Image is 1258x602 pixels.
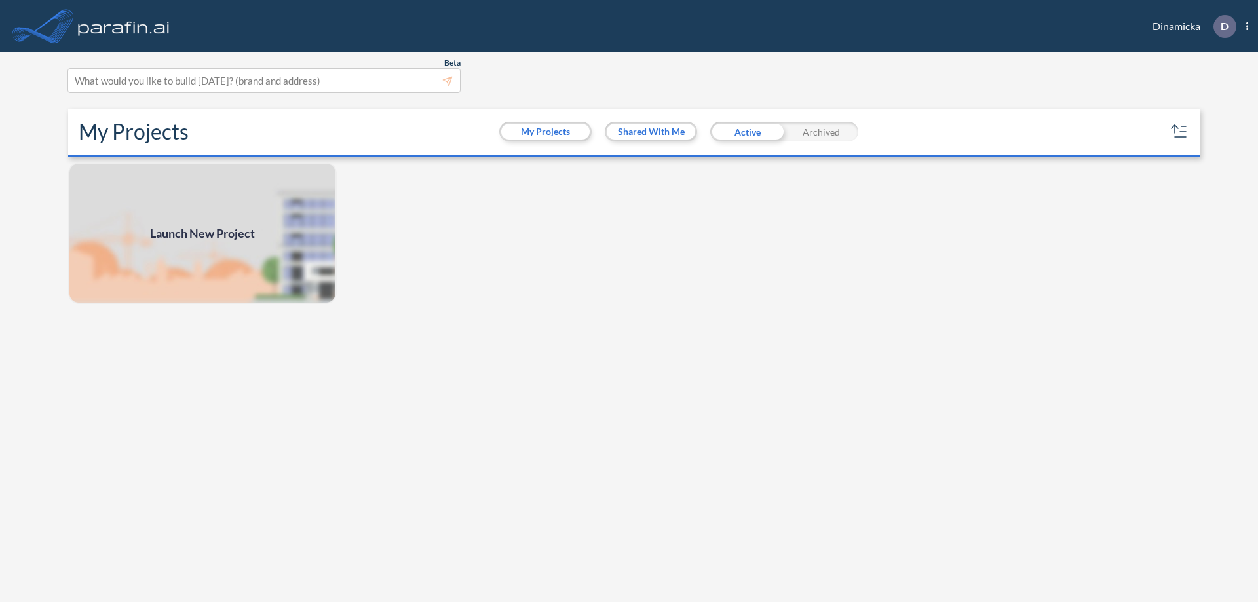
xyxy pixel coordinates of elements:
[79,119,189,144] h2: My Projects
[444,58,461,68] span: Beta
[1169,121,1190,142] button: sort
[150,225,255,242] span: Launch New Project
[501,124,590,140] button: My Projects
[1221,20,1229,32] p: D
[68,162,337,304] img: add
[607,124,695,140] button: Shared With Me
[710,122,784,141] div: Active
[1133,15,1248,38] div: Dinamicka
[75,13,172,39] img: logo
[68,162,337,304] a: Launch New Project
[784,122,858,141] div: Archived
